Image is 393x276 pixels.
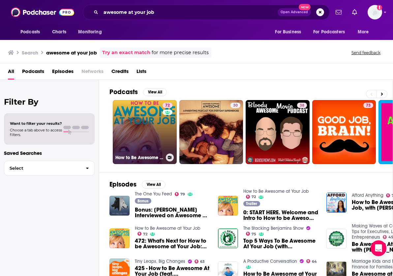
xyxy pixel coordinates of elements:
[52,66,74,80] a: Episodes
[252,195,256,198] span: 72
[312,260,317,263] span: 64
[109,228,130,249] img: 472: What's Next for How to be Awesome at Your Job: Your Survey results Are Shaping Our Future!
[109,180,136,189] h2: Episodes
[309,26,354,38] button: open menu
[326,229,347,249] img: Be Awesome At Your Job with Pete Mockaitis
[48,26,70,38] a: Charts
[136,66,146,80] a: Lists
[10,128,62,137] span: Choose a tab above to access filters.
[101,7,278,17] input: Search podcasts, credits, & more...
[135,207,210,218] a: Bonus: Eric Interviewed on Awesome at Your Job Podcast
[109,180,166,189] a: EpisodesView All
[218,196,238,216] img: 0: START HERE. Welcome and Intro to How to be Awesome at Your Job
[306,259,317,263] a: 64
[368,5,382,19] button: Show profile menu
[218,228,238,249] img: Top 5 Ways To Be Awesome At Your Job (with Pete Mockaitis)
[115,155,163,160] h3: How to Be Awesome at Your Job
[135,191,172,197] a: The One You Feed
[179,100,243,164] a: 30
[243,189,309,194] a: How to Be Awesome at Your Job
[20,27,40,37] span: Podcasts
[243,259,297,264] a: A Productive Conversation
[195,259,205,263] a: 63
[4,166,80,170] span: Select
[135,238,210,249] a: 472: What's Next for How to be Awesome at Your Job: Your Survey results Are Shaping Our Future!
[363,103,373,108] a: 73
[246,232,257,236] a: 75
[333,7,344,18] a: Show notifications dropdown
[252,233,256,236] span: 75
[135,207,210,218] span: Bonus: [PERSON_NAME] Interviewed on Awesome at Your Job Podcast
[143,233,147,236] span: 72
[22,66,44,80] a: Podcasts
[297,103,307,108] a: 38
[74,26,110,38] button: open menu
[270,26,309,38] button: open menu
[275,27,301,37] span: For Business
[230,103,240,108] a: 30
[233,102,238,109] span: 30
[368,5,382,19] span: Logged in as dmessina
[312,100,376,164] a: 73
[349,7,360,18] a: Show notifications dropdown
[22,50,38,56] h3: Search
[299,4,311,10] span: New
[180,193,185,196] span: 79
[8,66,14,80] a: All
[246,202,257,206] span: Trailer
[137,232,148,236] a: 72
[175,192,185,196] a: 79
[10,121,62,126] span: Want to filter your results?
[102,49,150,56] a: Try an exact match
[281,11,308,14] span: Open Advanced
[163,103,172,108] a: 72
[4,97,95,107] h2: Filter By
[243,210,318,221] a: 0: START HERE. Welcome and Intro to How to be Awesome at Your Job
[200,260,205,263] span: 63
[243,225,304,231] a: The Stacking Benjamins Show
[349,50,382,55] button: Send feedback
[366,102,371,109] span: 73
[52,27,66,37] span: Charts
[113,100,177,164] a: 72How to Be Awesome at Your Job
[368,5,382,19] img: User Profile
[46,50,97,56] h3: awesome at your job
[11,6,74,18] img: Podchaser - Follow, Share and Rate Podcasts
[109,88,138,96] h2: Podcasts
[81,66,104,80] span: Networks
[371,240,386,256] div: Open Intercom Messenger
[243,238,318,249] a: Top 5 Ways To Be Awesome At Your Job (with Pete Mockaitis)
[326,192,347,213] img: How to Be Awesome at Your Job, with Pete Mockaitis
[137,199,148,203] span: Bonus
[135,225,200,231] a: How to Be Awesome at Your Job
[142,181,166,189] button: View All
[16,26,48,38] button: open menu
[246,100,310,164] a: 38
[143,88,167,96] button: View All
[83,5,330,20] div: Search podcasts, credits, & more...
[243,238,318,249] span: Top 5 Ways To Be Awesome At Your Job (with [PERSON_NAME])
[377,5,382,10] svg: Add a profile image
[109,196,130,216] img: Bonus: Eric Interviewed on Awesome at Your Job Podcast
[152,49,209,56] span: for more precise results
[111,66,129,80] a: Credits
[278,8,311,16] button: Open AdvancedNew
[165,102,170,109] span: 72
[135,259,185,264] a: Tiny Leaps, Big Changes
[109,88,167,96] a: PodcastsView All
[78,27,102,37] span: Monitoring
[4,150,95,156] p: Saved Searches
